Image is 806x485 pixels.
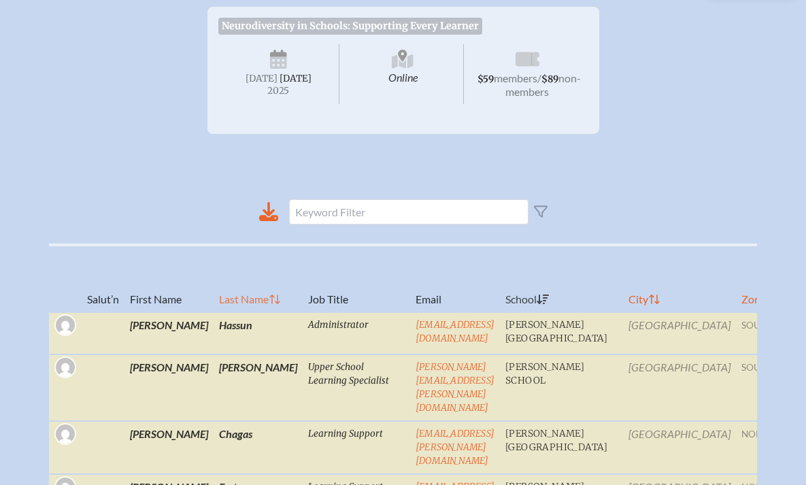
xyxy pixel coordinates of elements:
td: north [736,421,788,474]
span: Neurodiversity in Schools: Supporting Every Learner [218,18,483,34]
img: Gravatar [56,316,75,335]
td: [PERSON_NAME][GEOGRAPHIC_DATA] [500,312,623,354]
span: [DATE] [280,73,312,84]
th: Salut’n [82,245,124,312]
img: Gravatar [56,424,75,444]
td: [GEOGRAPHIC_DATA] [623,421,736,474]
th: First Name [124,245,214,312]
span: members [494,71,537,84]
span: 2025 [229,86,329,96]
a: [EMAIL_ADDRESS][DOMAIN_NAME] [416,319,494,344]
span: $89 [541,73,558,85]
th: City [623,245,736,312]
td: south [736,354,788,421]
td: [PERSON_NAME] [124,312,214,354]
td: [PERSON_NAME] [124,354,214,421]
span: / [537,71,541,84]
th: Job Title [303,245,410,312]
th: Zone [736,245,788,312]
span: non-members [505,71,581,98]
td: [PERSON_NAME] [214,354,303,421]
th: Email [410,245,500,312]
a: [PERSON_NAME][EMAIL_ADDRESS][PERSON_NAME][DOMAIN_NAME] [416,361,494,414]
a: [EMAIL_ADDRESS][PERSON_NAME][DOMAIN_NAME] [416,428,494,467]
td: [PERSON_NAME] [124,421,214,474]
span: Online [342,44,464,104]
td: [PERSON_NAME] School [500,354,623,421]
div: Download to CSV [259,202,278,222]
img: Gravatar [56,358,75,377]
td: south [736,312,788,354]
td: [GEOGRAPHIC_DATA] [623,312,736,354]
td: [GEOGRAPHIC_DATA] [623,354,736,421]
td: Upper School Learning Specialist [303,354,410,421]
input: Keyword Filter [289,199,528,224]
td: [PERSON_NAME][GEOGRAPHIC_DATA] [500,421,623,474]
span: [DATE] [246,73,278,84]
th: Last Name [214,245,303,312]
td: Hassun [214,312,303,354]
td: Learning Support [303,421,410,474]
span: $59 [477,73,494,85]
td: Administrator [303,312,410,354]
td: Chagas [214,421,303,474]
